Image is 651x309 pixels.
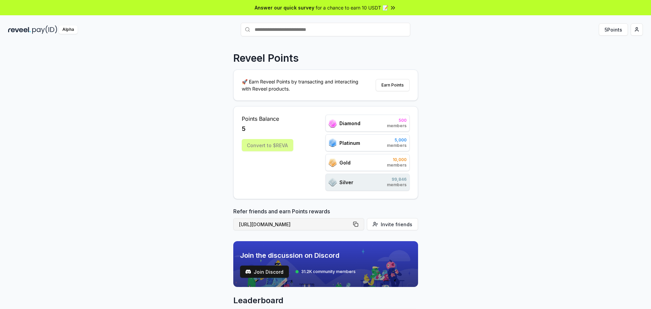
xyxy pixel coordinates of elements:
span: Gold [339,159,351,166]
button: 5Points [599,23,628,36]
span: Answer our quick survey [255,4,314,11]
button: Invite friends [367,218,418,230]
p: 🚀 Earn Reveel Points by transacting and interacting with Reveel products. [242,78,364,92]
span: Silver [339,179,353,186]
span: members [387,123,407,129]
p: Reveel Points [233,52,299,64]
span: Join the discussion on Discord [240,251,356,260]
span: 99,846 [387,177,407,182]
span: 10,000 [387,157,407,162]
span: Leaderboard [233,295,418,306]
img: discord_banner [233,241,418,287]
img: ranks_icon [329,158,337,167]
button: [URL][DOMAIN_NAME] [233,218,364,230]
img: ranks_icon [329,138,337,147]
div: Alpha [59,25,78,34]
a: testJoin Discord [240,266,289,278]
img: ranks_icon [329,178,337,187]
span: Points Balance [242,115,293,123]
span: members [387,143,407,148]
span: 31.2K community members [301,269,356,274]
img: ranks_icon [329,119,337,128]
span: 5 [242,124,245,134]
button: Join Discord [240,266,289,278]
span: members [387,162,407,168]
img: reveel_dark [8,25,31,34]
img: test [245,269,251,274]
span: for a chance to earn 10 USDT 📝 [316,4,388,11]
div: Refer friends and earn Points rewards [233,207,418,233]
span: 5,000 [387,137,407,143]
span: Invite friends [381,221,412,228]
img: pay_id [32,25,57,34]
button: Earn Points [376,79,410,91]
span: 500 [387,118,407,123]
span: members [387,182,407,188]
span: Diamond [339,120,360,127]
span: Platinum [339,139,360,147]
span: Join Discord [254,268,283,275]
